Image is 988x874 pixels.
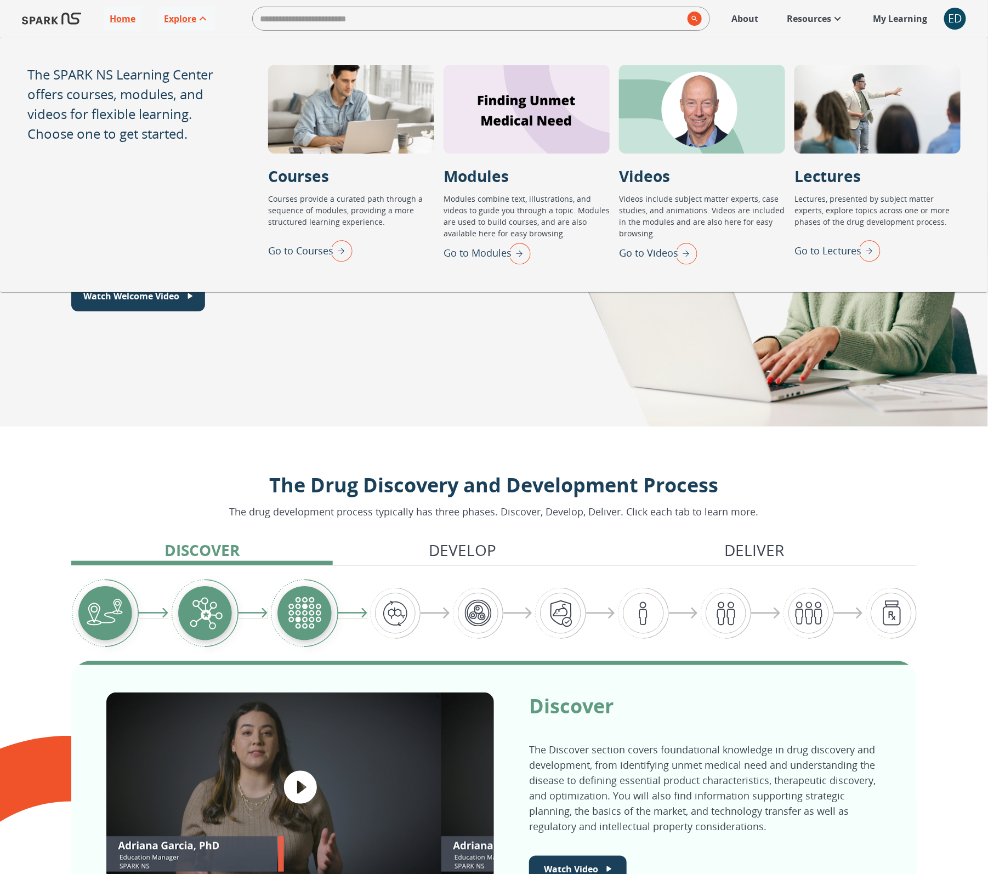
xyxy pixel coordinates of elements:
img: right arrow [325,236,353,265]
p: Modules combine text, illustrations, and videos to guide you through a topic. Modules are used to... [444,193,610,239]
img: arrow-right [338,608,367,618]
div: ED [944,8,966,30]
img: right arrow [670,239,697,268]
p: Go to Modules [444,246,512,260]
img: right arrow [853,236,881,265]
div: Go to Videos [619,239,697,268]
button: account of current user [944,8,966,30]
p: The drug development process typically has three phases. Discover, Develop, Deliver. Click each t... [230,504,759,519]
p: Courses provide a curated path through a sequence of modules, providing a more structured learnin... [268,193,434,236]
p: Home [110,12,135,25]
p: Watch Welcome Video [84,290,180,303]
button: play video [276,763,325,811]
p: Discover [529,693,882,719]
p: Develop [429,538,496,561]
div: Videos [619,65,785,154]
p: Modules [444,164,509,188]
img: arrow-right [503,608,532,620]
img: arrow-right [239,608,268,618]
p: Go to Lectures [794,243,861,258]
img: arrow-right [669,608,698,620]
p: Go to Courses [268,243,333,258]
div: Go to Modules [444,239,531,268]
div: Graphic showing the progression through the Discover, Develop, and Deliver pipeline, highlighting... [71,579,917,648]
div: Lectures [794,65,961,154]
p: Videos include subject matter experts, case studies, and animations. Videos are included in the m... [619,193,785,239]
img: Logo of SPARK at Stanford [22,5,81,32]
a: Resources [781,7,850,31]
a: Explore [158,7,215,31]
a: My Learning [867,7,933,31]
p: Courses [268,164,329,188]
p: The Drug Discovery and Development Process [230,470,759,500]
div: Modules [444,65,610,154]
a: About [726,7,764,31]
p: The Discover section covers foundational knowledge in drug discovery and development, from identi... [529,742,882,834]
img: right arrow [503,239,531,268]
p: My Learning [873,12,927,25]
p: Videos [619,164,670,188]
img: arrow-right [586,608,615,620]
p: Deliver [724,538,784,561]
p: About [731,12,758,25]
div: Go to Lectures [794,236,881,265]
p: Explore [164,12,196,25]
p: Lectures, presented by subject matter experts, explore topics across one or more phases of the dr... [794,193,961,236]
button: search [683,7,702,30]
img: arrow-right [421,608,450,620]
p: The SPARK NS Learning Center offers courses, modules, and videos for flexible learning. Choose on... [27,65,241,144]
button: Watch Welcome Video [71,281,205,311]
img: arrow-right [139,608,168,618]
p: Go to Videos [619,246,678,260]
p: Lectures [794,164,861,188]
div: Go to Courses [268,236,353,265]
img: arrow-right [834,608,863,620]
img: arrow-right [751,608,780,620]
a: Home [104,7,141,31]
div: Courses [268,65,434,154]
p: Discover [164,538,240,561]
p: Resources [787,12,831,25]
